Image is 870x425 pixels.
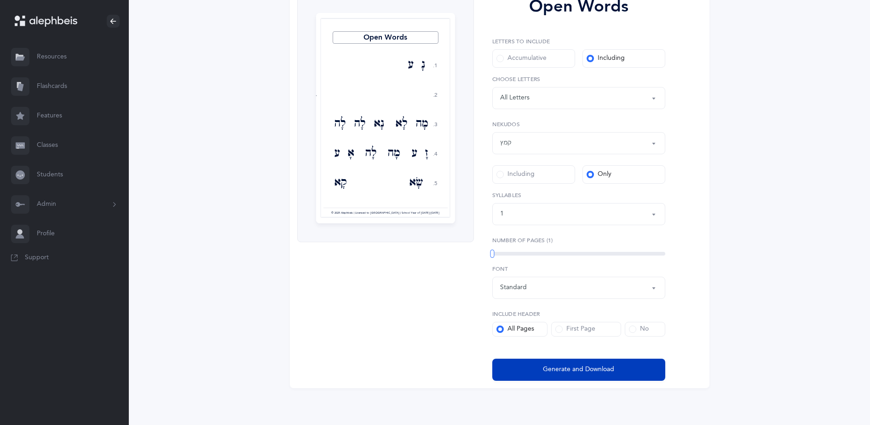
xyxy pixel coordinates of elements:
label: Include Header [492,310,665,318]
iframe: Drift Widget Chat Controller [824,379,859,414]
div: Only [587,170,611,179]
label: Letters to include [492,37,665,46]
div: All Letters [500,93,530,103]
button: Standard [492,277,665,299]
div: Standard [500,283,527,292]
div: No [629,325,649,334]
button: קמץ [492,132,665,154]
label: Font [492,265,665,273]
div: קמץ [500,138,512,148]
span: Generate and Download [543,365,614,374]
label: Syllables [492,191,665,199]
button: All Letters [492,87,665,109]
div: 1 [500,209,504,219]
div: First Page [555,325,595,334]
button: 1 [492,203,665,225]
button: Generate and Download [492,359,665,381]
label: Choose letters [492,75,665,83]
label: Nekudos [492,120,665,128]
div: All Pages [496,325,534,334]
div: Accumulative [496,54,547,63]
div: Including [496,170,535,179]
span: Support [25,253,49,262]
div: Including [587,54,625,63]
label: Number of Pages (1) [492,236,665,245]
